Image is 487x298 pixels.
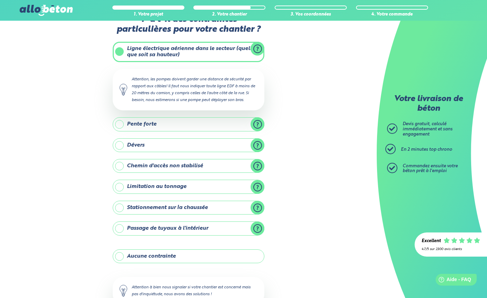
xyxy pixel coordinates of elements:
[275,12,347,17] div: 3. Vos coordonnées
[113,221,264,235] label: Passage de tuyaux à l'intérieur
[113,117,264,131] label: Pente forte
[113,138,264,152] label: Dévers
[113,14,264,35] label: Y-a t-il des contraintes particulières pour votre chantier ?
[426,271,479,290] iframe: Help widget launcher
[113,249,264,263] label: Aucune contrainte
[113,201,264,215] label: Stationnement sur la chaussée
[389,95,468,113] p: Votre livraison de béton
[112,12,184,17] div: 1. Votre projet
[113,159,264,173] label: Chemin d'accès non stabilisé
[401,147,452,152] span: En 2 minutes top chrono
[422,247,480,251] div: 4.7/5 sur 2300 avis clients
[113,69,264,111] div: Attention, les pompes doivent garder une distance de sécurité par rapport aux câbles! Il faut nou...
[356,12,428,17] div: 4. Votre commande
[113,180,264,193] label: Limitation au tonnage
[193,12,265,17] div: 2. Votre chantier
[403,122,453,136] span: Devis gratuit, calculé immédiatement et sans engagement
[403,164,458,173] span: Commandez ensuite votre béton prêt à l'emploi
[20,5,73,16] img: allobéton
[422,239,441,244] div: Excellent
[113,42,264,62] label: Ligne électrique aérienne dans le secteur (quelle que soit sa hauteur)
